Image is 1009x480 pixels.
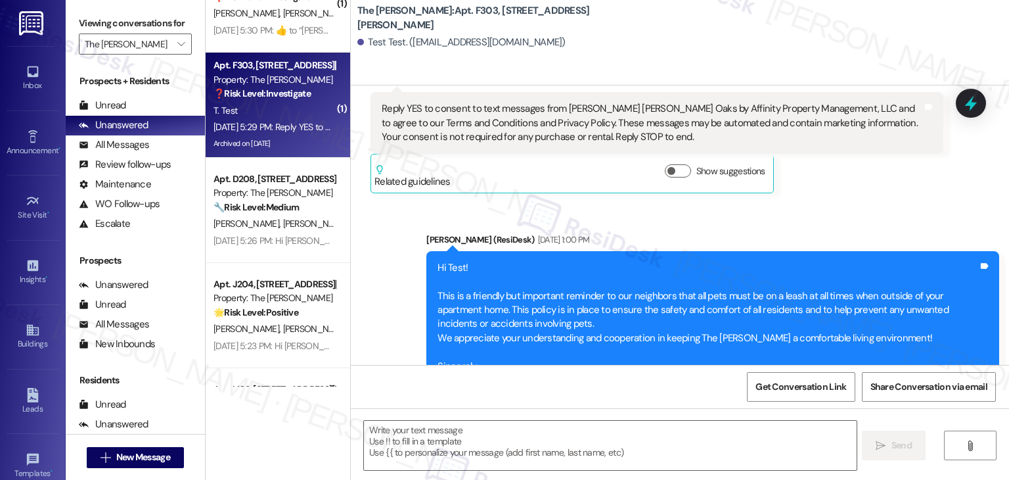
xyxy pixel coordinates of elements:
button: Share Conversation via email [862,372,996,402]
div: Maintenance [79,178,151,191]
div: Unanswered [79,118,148,132]
i:  [177,39,185,49]
a: Insights • [7,254,59,290]
div: Property: The [PERSON_NAME] [213,291,335,305]
div: Property: The [PERSON_NAME] [213,73,335,87]
button: Get Conversation Link [747,372,855,402]
div: Apt. L103, [STREET_ADDRESS][PERSON_NAME] [213,383,335,396]
span: • [47,208,49,218]
div: Unread [79,398,126,412]
div: Residents [66,373,205,387]
span: [PERSON_NAME] [283,218,349,229]
a: Leads [7,384,59,420]
div: WO Follow-ups [79,197,160,211]
span: • [58,144,60,153]
div: [PERSON_NAME] (ResiDesk) [426,233,999,251]
b: The [PERSON_NAME]: Apt. F303, [STREET_ADDRESS][PERSON_NAME] [357,4,620,32]
div: Property: The [PERSON_NAME] [213,186,335,200]
input: All communities [85,34,171,55]
i:  [965,441,975,451]
a: Inbox [7,60,59,96]
div: Escalate [79,217,130,231]
div: Review follow-ups [79,158,171,172]
span: T. Test [213,105,237,116]
div: New Inbounds [79,337,155,351]
span: • [51,467,53,476]
span: [PERSON_NAME] [283,323,349,335]
div: Prospects + Residents [66,74,205,88]
span: [PERSON_NAME] [213,323,283,335]
span: Get Conversation Link [755,380,846,394]
span: • [45,273,47,282]
span: [PERSON_NAME] [213,218,283,229]
div: Apt. F303, [STREET_ADDRESS][PERSON_NAME] [213,59,335,72]
div: Apt. D208, [STREET_ADDRESS][PERSON_NAME] [213,172,335,186]
span: [PERSON_NAME] [213,7,283,19]
div: Apt. J204, [STREET_ADDRESS][PERSON_NAME] [213,277,335,291]
strong: 🔧 Risk Level: Medium [213,201,299,213]
div: Unread [79,99,126,112]
div: Archived on [DATE] [212,135,336,152]
strong: 🌟 Risk Level: Positive [213,306,298,318]
label: Show suggestions [696,164,765,178]
div: Unanswered [79,278,148,292]
div: Unanswered [79,418,148,431]
span: Share Conversation via email [870,380,987,394]
strong: ❓ Risk Level: Investigate [213,87,311,99]
div: Unread [79,298,126,312]
div: Reply YES to consent to text messages from [PERSON_NAME] [PERSON_NAME] Oaks by Affinity Property ... [382,102,922,144]
i:  [101,452,110,463]
button: New Message [87,447,184,468]
div: [DATE] 1:00 PM [535,233,590,247]
span: [PERSON_NAME] [283,7,349,19]
span: New Message [116,450,170,464]
img: ResiDesk Logo [19,11,46,36]
div: All Messages [79,138,149,152]
div: All Messages [79,318,149,331]
div: Test Test. ([EMAIL_ADDRESS][DOMAIN_NAME]) [357,36,566,49]
a: Site Visit • [7,190,59,226]
label: Viewing conversations for [79,13,192,34]
div: Prospects [66,254,205,268]
span: Send [891,439,912,452]
div: Related guidelines [374,164,451,189]
button: Send [862,431,926,460]
div: Hi Test! This is a friendly but important reminder to our neighbors that all pets must be on a le... [437,261,978,388]
i:  [876,441,886,451]
a: Buildings [7,319,59,354]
